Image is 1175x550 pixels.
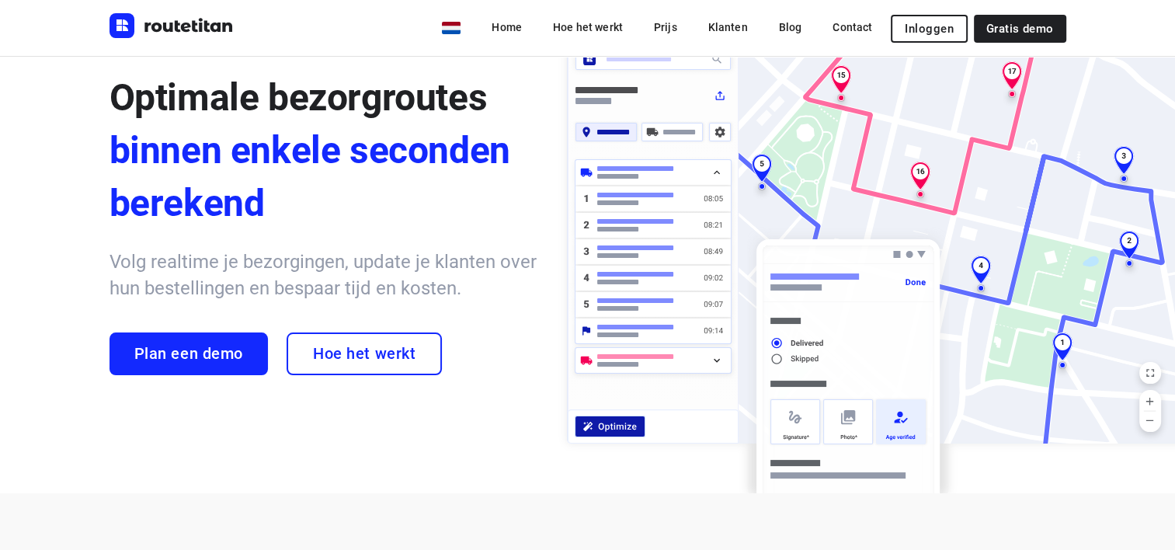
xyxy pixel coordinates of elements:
[767,13,815,41] a: Blog
[110,249,537,301] h6: Volg realtime je bezorgingen, update je klanten over hun bestellingen en bespaar tijd en kosten.
[905,23,953,35] span: Inloggen
[313,345,415,363] span: Hoe het werkt
[479,13,534,41] a: Home
[986,23,1054,35] span: Gratis demo
[974,15,1066,43] a: Gratis demo
[110,124,537,230] span: binnen enkele seconden berekend
[134,345,243,363] span: Plan een demo
[110,75,488,120] span: Optimale bezorgroutes
[110,13,234,42] a: Routetitan
[110,13,234,38] img: Routetitan logo
[110,332,268,375] a: Plan een demo
[541,13,635,41] a: Hoe het werkt
[696,13,760,41] a: Klanten
[820,13,885,41] a: Contact
[641,13,690,41] a: Prijs
[891,15,967,43] button: Inloggen
[287,332,442,375] a: Hoe het werkt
